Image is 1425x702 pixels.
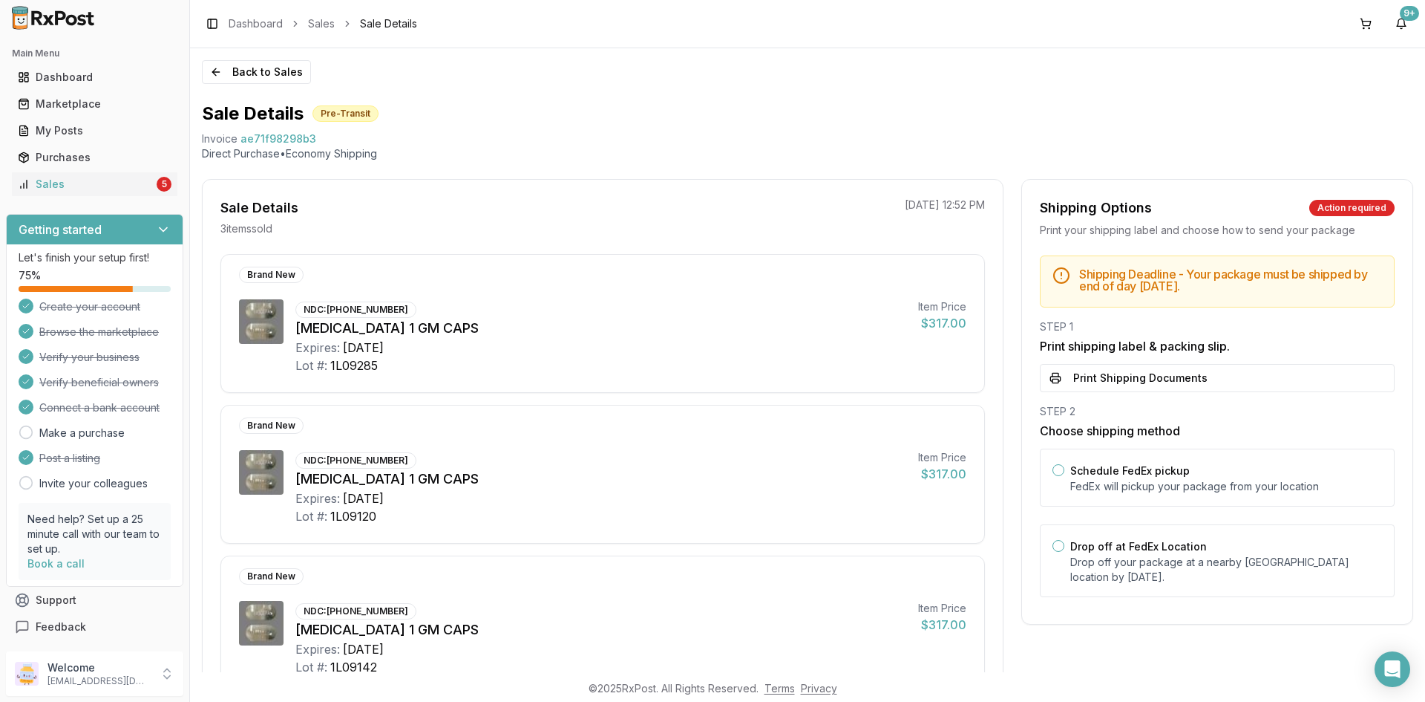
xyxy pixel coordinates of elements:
[12,91,177,117] a: Marketplace
[905,198,985,212] p: [DATE] 12:52 PM
[229,16,417,31] nav: breadcrumb
[918,616,966,634] div: $317.00
[220,221,272,236] p: 3 item s sold
[330,507,376,525] div: 1L09120
[1309,200,1395,216] div: Action required
[12,48,177,59] h2: Main Menu
[202,60,311,84] button: Back to Sales
[6,172,183,196] button: Sales5
[918,314,966,332] div: $317.00
[39,426,125,441] a: Make a purchase
[18,177,154,192] div: Sales
[18,150,171,165] div: Purchases
[295,640,340,658] div: Expires:
[39,325,159,339] span: Browse the marketplace
[343,640,384,658] div: [DATE]
[239,450,284,495] img: Vascepa 1 GM CAPS
[39,451,100,466] span: Post a listing
[239,568,304,585] div: Brand New
[295,357,327,374] div: Lot #:
[12,144,177,171] a: Purchases
[330,658,377,676] div: 1L09142
[6,92,183,116] button: Marketplace
[1070,479,1382,494] p: FedEx will pickup your package from your location
[18,70,171,85] div: Dashboard
[295,452,416,469] div: NDC: [PHONE_NUMBER]
[295,658,327,676] div: Lot #:
[918,299,966,314] div: Item Price
[18,97,171,111] div: Marketplace
[39,375,159,390] span: Verify beneficial owners
[295,620,906,640] div: [MEDICAL_DATA] 1 GM CAPS
[12,117,177,144] a: My Posts
[330,357,378,374] div: 1L09285
[239,601,284,646] img: Vascepa 1 GM CAPS
[1070,464,1190,477] label: Schedule FedEx pickup
[295,603,416,620] div: NDC: [PHONE_NUMBER]
[39,476,148,491] a: Invite your colleagues
[918,450,966,465] div: Item Price
[1040,364,1395,392] button: Print Shipping Documents
[918,465,966,483] div: $317.00
[6,614,183,640] button: Feedback
[6,65,183,89] button: Dashboard
[202,131,237,146] div: Invoice
[1040,223,1395,238] div: Print your shipping label and choose how to send your package
[295,318,906,339] div: [MEDICAL_DATA] 1 GM CAPS
[6,6,101,30] img: RxPost Logo
[220,198,298,218] div: Sale Details
[19,221,102,238] h3: Getting started
[6,146,183,169] button: Purchases
[239,267,304,283] div: Brand New
[308,16,335,31] a: Sales
[295,490,340,507] div: Expires:
[1040,422,1395,440] h3: Choose shipping method
[12,64,177,91] a: Dashboard
[19,268,41,283] span: 75 %
[1070,540,1207,553] label: Drop off at FedEx Location
[240,131,316,146] span: ae71f98298b3
[39,400,160,415] span: Connect a bank account
[1070,555,1382,585] p: Drop off your package at a nearby [GEOGRAPHIC_DATA] location by [DATE] .
[1389,12,1413,36] button: 9+
[1040,198,1152,218] div: Shipping Options
[295,507,327,525] div: Lot #:
[1040,337,1395,355] h3: Print shipping label & packing slip.
[39,350,140,365] span: Verify your business
[1040,404,1395,419] div: STEP 2
[229,16,283,31] a: Dashboard
[202,146,1413,161] p: Direct Purchase • Economy Shipping
[36,620,86,634] span: Feedback
[19,250,171,265] p: Let's finish your setup first!
[239,417,304,434] div: Brand New
[343,490,384,507] div: [DATE]
[801,682,837,695] a: Privacy
[18,123,171,138] div: My Posts
[295,469,906,490] div: [MEDICAL_DATA] 1 GM CAPS
[360,16,417,31] span: Sale Details
[239,299,284,344] img: Vascepa 1 GM CAPS
[295,302,416,318] div: NDC: [PHONE_NUMBER]
[312,105,379,122] div: Pre-Transit
[27,512,162,556] p: Need help? Set up a 25 minute call with our team to set up.
[764,682,795,695] a: Terms
[202,102,304,126] h1: Sale Details
[1375,651,1410,687] div: Open Intercom Messenger
[1400,6,1419,21] div: 9+
[6,587,183,614] button: Support
[27,557,85,570] a: Book a call
[343,339,384,357] div: [DATE]
[12,171,177,198] a: Sales5
[39,299,140,314] span: Create your account
[918,601,966,616] div: Item Price
[1040,319,1395,334] div: STEP 1
[6,119,183,143] button: My Posts
[157,177,171,192] div: 5
[1079,268,1382,292] h5: Shipping Deadline - Your package must be shipped by end of day [DATE] .
[47,675,151,687] p: [EMAIL_ADDRESS][DOMAIN_NAME]
[15,662,39,686] img: User avatar
[295,339,340,357] div: Expires:
[47,660,151,675] p: Welcome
